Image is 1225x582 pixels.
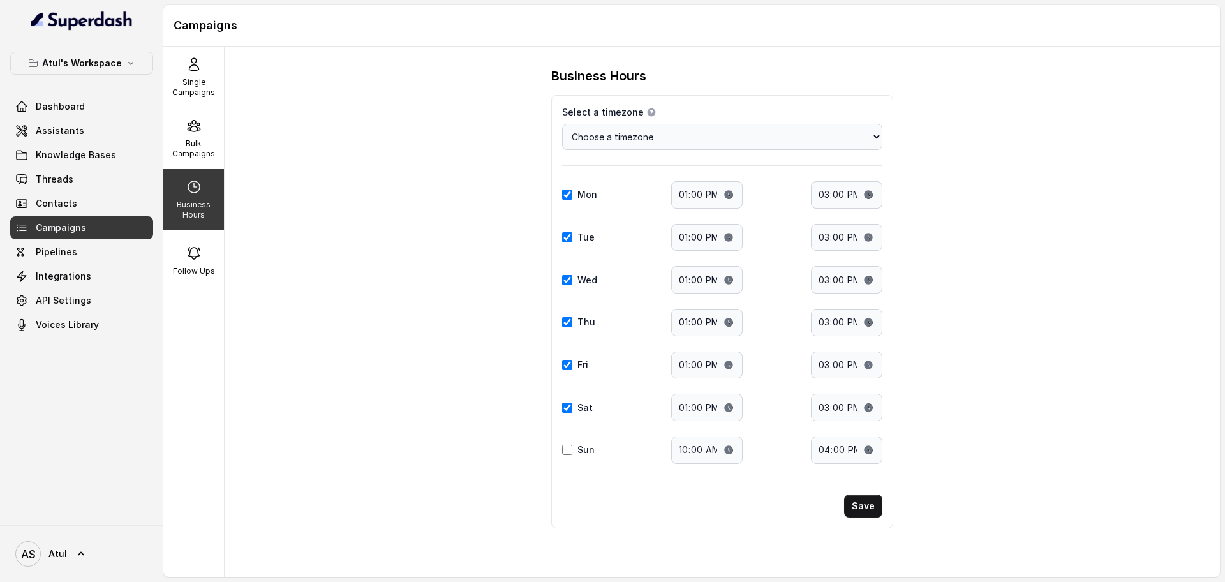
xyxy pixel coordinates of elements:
[21,548,36,561] text: AS
[36,221,86,234] span: Campaigns
[36,124,84,137] span: Assistants
[577,274,597,287] label: Wed
[10,119,153,142] a: Assistants
[10,192,153,215] a: Contacts
[173,266,215,276] p: Follow Ups
[10,95,153,118] a: Dashboard
[10,144,153,167] a: Knowledge Bases
[577,444,595,456] label: Sun
[10,265,153,288] a: Integrations
[168,200,219,220] p: Business Hours
[36,173,73,186] span: Threads
[10,313,153,336] a: Voices Library
[36,318,99,331] span: Voices Library
[577,359,588,371] label: Fri
[36,149,116,161] span: Knowledge Bases
[10,168,153,191] a: Threads
[174,15,1210,36] h1: Campaigns
[168,138,219,159] p: Bulk Campaigns
[10,216,153,239] a: Campaigns
[36,246,77,258] span: Pipelines
[844,495,882,518] button: Save
[31,10,133,31] img: light.svg
[36,294,91,307] span: API Settings
[551,67,646,85] h3: Business Hours
[577,188,597,201] label: Mon
[42,56,122,71] p: Atul's Workspace
[10,52,153,75] button: Atul's Workspace
[562,106,644,119] span: Select a timezone
[48,548,67,560] span: Atul
[168,77,219,98] p: Single Campaigns
[577,401,593,414] label: Sat
[36,197,77,210] span: Contacts
[10,289,153,312] a: API Settings
[577,316,595,329] label: Thu
[36,270,91,283] span: Integrations
[36,100,85,113] span: Dashboard
[10,241,153,264] a: Pipelines
[646,107,657,117] button: Select a timezone
[10,536,153,572] a: Atul
[577,231,595,244] label: Tue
